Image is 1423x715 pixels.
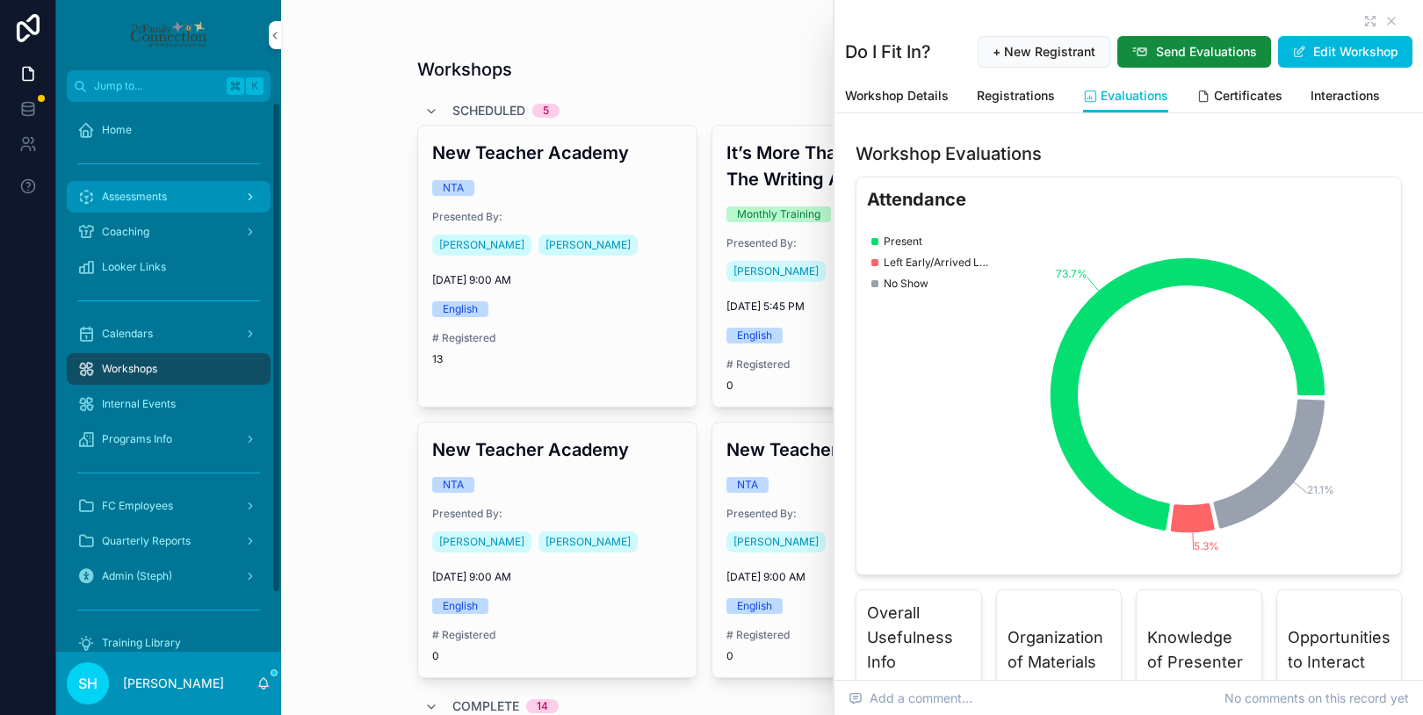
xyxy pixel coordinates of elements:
div: chart [867,227,1390,564]
span: No Show [884,277,928,291]
div: NTA [737,477,758,493]
span: Interactions [1311,87,1380,105]
a: New Teacher AcademyNTAPresented By:[PERSON_NAME][PERSON_NAME][DATE] 9:00 AMEnglish# Registered0 [417,422,698,678]
div: NTA [443,180,464,196]
h1: Workshops [417,57,512,82]
h3: It’s More Than The Writing Area [726,140,978,192]
span: [PERSON_NAME] [439,238,524,252]
span: Workshops [102,362,157,376]
span: # Registered [432,331,683,345]
span: Scheduled [452,102,525,119]
a: Registrations [977,80,1055,115]
span: [PERSON_NAME] [733,535,819,549]
span: Jump to... [94,79,220,93]
span: Complete [452,697,519,715]
a: Quarterly Reports [67,525,271,557]
span: Evaluations [1101,87,1168,105]
a: FC Employees [67,490,271,522]
span: Presented By: [432,507,683,521]
span: Assessments [102,190,167,204]
h1: Do I Fit In? [845,40,931,64]
div: 5 [543,104,549,118]
div: English [443,598,478,614]
a: New Teacher AcademyNTAPresented By:[PERSON_NAME][PERSON_NAME][DATE] 9:00 AMEnglish# Registered13 [417,125,698,408]
a: Looker Links [67,251,271,283]
span: [DATE] 9:00 AM [726,570,978,584]
span: Presented By: [432,210,683,224]
a: Training Library [67,627,271,659]
span: 0 [726,379,978,393]
a: Certificates [1196,80,1282,115]
span: # Registered [726,357,978,372]
a: [PERSON_NAME] [538,235,638,256]
a: [PERSON_NAME] [432,235,531,256]
span: [DATE] 5:45 PM [726,300,978,314]
span: # Registered [432,628,683,642]
span: Send Evaluations [1156,43,1257,61]
a: It’s More Than The Writing AreaMonthly TrainingPresented By:[PERSON_NAME][DATE] 5:45 PMEnglish# R... [711,125,993,408]
a: Internal Events [67,388,271,420]
span: [PERSON_NAME] [545,238,631,252]
div: 14 [537,699,548,713]
div: English [737,598,772,614]
h3: Overall Usefulness Info [867,601,971,675]
span: Certificates [1214,87,1282,105]
h3: Opportunities to Interact [1288,625,1391,675]
a: [PERSON_NAME] [432,531,531,552]
tspan: 21.1% [1307,482,1334,495]
button: Send Evaluations [1117,36,1271,68]
a: Calendars [67,318,271,350]
button: Jump to...K [67,70,271,102]
span: Add a comment... [849,690,972,707]
div: scrollable content [56,102,281,652]
button: Edit Workshop [1278,36,1412,68]
span: Programs Info [102,432,172,446]
a: Interactions [1311,80,1380,115]
img: App logo [129,21,207,49]
a: New Teacher AcademyNTAPresented By:[PERSON_NAME][PERSON_NAME][DATE] 9:00 AMEnglish# Registered0 [711,422,993,678]
a: Home [67,114,271,146]
span: FC Employees [102,499,173,513]
tspan: 73.7% [1056,266,1087,279]
div: NTA [443,477,464,493]
span: Left Early/Arrived Late [884,256,989,270]
span: 13 [432,352,683,366]
span: # Registered [726,628,978,642]
a: Admin (Steph) [67,560,271,592]
a: Coaching [67,216,271,248]
button: + New Registrant [978,36,1110,68]
span: [DATE] 9:00 AM [432,570,683,584]
p: [PERSON_NAME] [123,675,224,692]
span: 0 [432,649,683,663]
a: Programs Info [67,423,271,455]
span: Looker Links [102,260,166,274]
span: Internal Events [102,397,176,411]
span: [PERSON_NAME] [439,535,524,549]
span: Admin (Steph) [102,569,172,583]
h3: New Teacher Academy [432,140,683,166]
a: [PERSON_NAME] [538,531,638,552]
span: Presented By: [726,507,978,521]
h2: Attendance [867,188,1390,213]
h3: New Teacher Academy [726,437,978,463]
span: Present [884,235,922,249]
span: Workshop Details [845,87,949,105]
span: 0 [726,649,978,663]
a: [PERSON_NAME] [726,261,826,282]
h1: Workshop Evaluations [856,141,1042,166]
span: No comments on this record yet [1224,690,1409,707]
tspan: 5.3% [1194,539,1219,552]
span: + New Registrant [993,43,1095,61]
span: Training Library [102,636,181,650]
a: Workshops [67,353,271,385]
span: [PERSON_NAME] [545,535,631,549]
div: English [443,301,478,317]
div: Monthly Training [737,206,820,222]
span: [DATE] 9:00 AM [432,273,683,287]
span: Quarterly Reports [102,534,191,548]
a: [PERSON_NAME] [726,531,826,552]
span: [PERSON_NAME] [733,264,819,278]
a: Evaluations [1083,80,1168,113]
a: Assessments [67,181,271,213]
a: Workshop Details [845,80,949,115]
